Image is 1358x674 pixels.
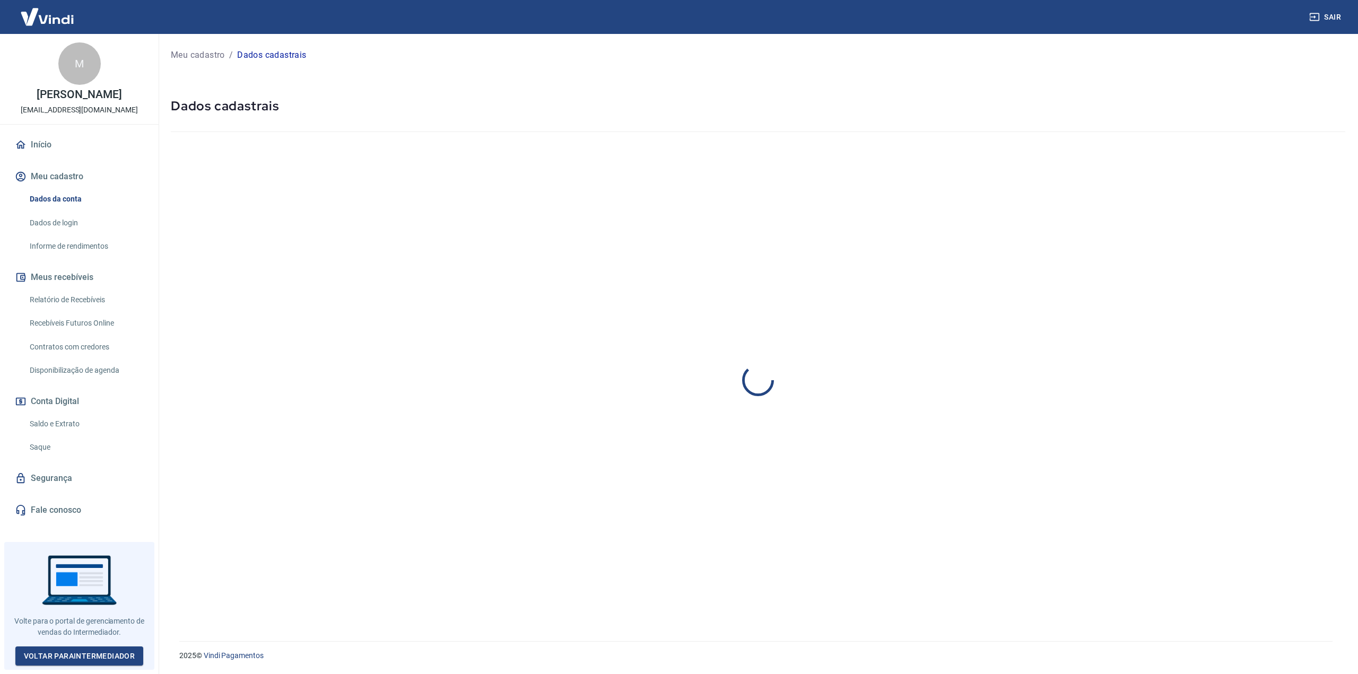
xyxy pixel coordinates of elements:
a: Dados da conta [25,188,146,210]
div: M [58,42,101,85]
a: Voltar paraIntermediador [15,646,144,666]
a: Relatório de Recebíveis [25,289,146,311]
a: Saldo e Extrato [25,413,146,435]
a: Recebíveis Futuros Online [25,312,146,334]
a: Dados de login [25,212,146,234]
a: Segurança [13,467,146,490]
a: Disponibilização de agenda [25,360,146,381]
h5: Dados cadastrais [171,98,1345,115]
button: Conta Digital [13,390,146,413]
img: Vindi [13,1,82,33]
p: Dados cadastrais [237,49,306,62]
p: / [229,49,233,62]
p: [PERSON_NAME] [37,89,121,100]
a: Fale conosco [13,498,146,522]
a: Informe de rendimentos [25,235,146,257]
p: [EMAIL_ADDRESS][DOMAIN_NAME] [21,104,138,116]
a: Início [13,133,146,156]
a: Meu cadastro [171,49,225,62]
button: Sair [1307,7,1345,27]
a: Contratos com credores [25,336,146,358]
a: Saque [25,436,146,458]
button: Meus recebíveis [13,266,146,289]
a: Vindi Pagamentos [204,651,264,660]
button: Meu cadastro [13,165,146,188]
p: 2025 © [179,650,1333,661]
